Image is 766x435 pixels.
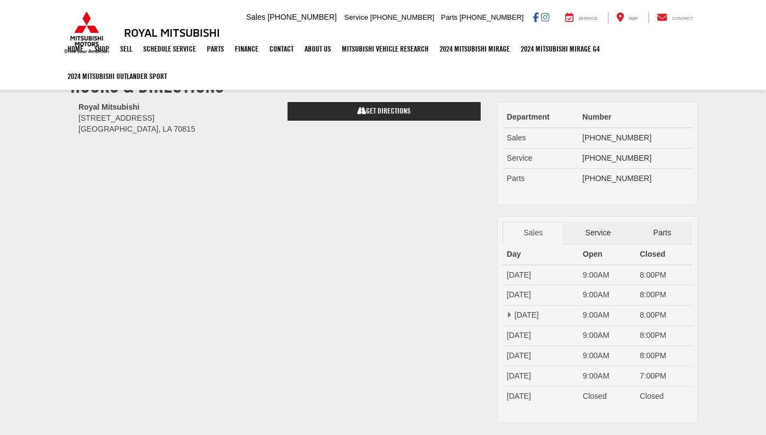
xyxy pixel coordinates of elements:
[629,16,638,21] span: Map
[578,387,635,406] td: Closed
[564,222,632,245] a: Service
[640,250,666,258] strong: Closed
[459,13,523,21] span: [PHONE_NUMBER]
[503,346,579,366] td: [DATE]
[649,12,701,23] a: Contact
[268,13,337,21] span: [PHONE_NUMBER]
[89,35,115,63] a: Shop
[578,306,635,326] td: 9:00AM
[70,75,696,97] h1: Hours & Directions
[635,326,692,346] td: 8:00PM
[507,174,525,183] span: Parts
[578,285,635,306] td: 9:00AM
[441,13,457,21] span: Parts
[507,133,526,142] span: Sales
[582,133,651,142] a: [PHONE_NUMBER]
[299,35,336,63] a: About Us
[229,35,264,63] a: Finance
[635,366,692,387] td: 7:00PM
[557,12,606,23] a: Service
[264,35,299,63] a: Contact
[434,35,515,63] a: 2024 Mitsubishi Mirage
[62,63,172,90] a: 2024 Mitsubishi Outlander SPORT
[503,387,579,406] td: [DATE]
[515,35,605,63] a: 2024 Mitsubishi Mirage G4
[672,16,693,21] span: Contact
[507,250,521,258] strong: Day
[115,35,138,63] a: Sell
[578,366,635,387] td: 9:00AM
[608,12,646,23] a: Map
[78,103,139,111] b: Royal Mitsubishi
[578,265,635,285] td: 9:00AM
[635,285,692,306] td: 8:00PM
[503,222,564,245] a: Sales
[62,35,89,63] a: Home
[503,285,579,306] td: [DATE]
[578,326,635,346] td: 9:00AM
[582,154,651,162] a: [PHONE_NUMBER]
[578,16,598,21] span: Service
[507,154,533,162] span: Service
[370,13,435,21] span: [PHONE_NUMBER]
[503,265,579,285] td: [DATE]
[541,13,549,21] a: Instagram: Click to visit our Instagram page
[503,306,579,326] td: [DATE]
[124,26,220,38] h3: Royal Mitsubishi
[533,13,539,21] a: Facebook: Click to visit our Facebook page
[632,222,692,245] a: Parts
[78,125,195,133] span: [GEOGRAPHIC_DATA], LA 70815
[635,306,692,326] td: 8:00PM
[578,346,635,366] td: 9:00AM
[578,108,692,128] th: Number
[345,13,368,21] span: Service
[288,102,480,121] a: Get Directions on Google Maps
[635,387,692,406] td: Closed
[78,114,154,122] span: [STREET_ADDRESS]
[138,35,201,63] a: Schedule Service: Opens in a new tab
[336,35,434,63] a: Mitsubishi Vehicle Research
[583,250,602,258] strong: Open
[201,35,229,63] a: Parts: Opens in a new tab
[503,326,579,346] td: [DATE]
[246,13,266,21] span: Sales
[635,346,692,366] td: 8:00PM
[62,11,111,54] img: Mitsubishi
[635,265,692,285] td: 8:00PM
[582,174,651,183] a: [PHONE_NUMBER]
[503,366,579,387] td: [DATE]
[503,108,578,128] th: Department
